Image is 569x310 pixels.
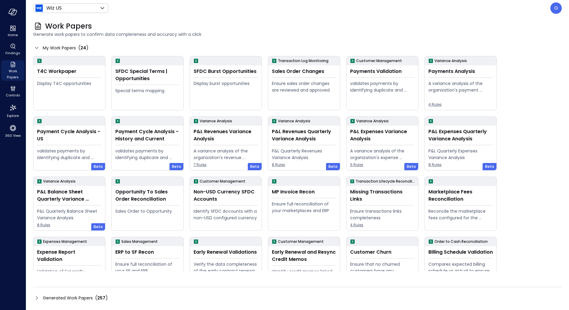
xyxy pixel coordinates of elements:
[172,164,181,170] span: Beta
[46,5,62,12] p: Wiz US
[194,188,258,203] div: Non-USD Currency SFDC Accounts
[37,80,101,87] div: Display T4C opportunities
[272,188,336,196] div: MP Invoice Recon
[45,21,92,31] span: Work Papers
[272,128,336,142] div: P&L Revenues Quarterly Variance Analysis
[200,178,245,184] p: Customer Management
[37,148,101,161] div: validates payments by identifying duplicate and erroneous entries.
[7,113,19,119] span: Explore
[428,128,493,142] div: P&L Expenses Quarterly Variance Analysis
[5,50,20,56] span: Findings
[194,68,258,75] div: SFDC Burst Opportunities
[37,68,101,75] div: T4C Workpaper
[1,60,24,81] div: Work Papers
[428,162,493,168] span: 8 Rules
[115,148,180,161] div: validates payments by identifying duplicate and erroneous entries.
[428,80,493,93] div: A variance analysis of the organization's payment transactions
[36,5,43,12] img: Icon
[554,5,558,12] p: G
[356,178,416,184] p: Transaction Lifecycle Reconciliation
[1,84,24,99] div: Controls
[1,42,24,57] div: Findings
[37,208,101,221] div: P&L Quarterly Balance Sheet Variance Analysis
[356,58,402,64] p: Customer Management
[485,164,494,170] span: Beta
[350,68,415,75] div: Payments Validation
[356,118,389,124] p: Variance Analysis
[272,249,336,263] div: Early Renewal and Resync Credit Memos
[121,239,158,245] p: Sales Management
[350,128,415,142] div: P&L Expenses Variance Analysis
[97,295,105,301] span: 257
[278,58,328,64] p: Transaction Log Monitoring
[350,249,415,256] div: Customer Churn
[78,44,89,52] div: ( )
[43,45,76,51] span: My Work Papers
[428,249,493,256] div: Billing Schedule Validation
[272,201,336,214] div: Ensure full reconciliation of your marketplaces and ERP
[80,45,86,51] span: 24
[428,68,493,75] div: Payments Analysis
[434,239,488,245] p: Order to Cash Reconciliation
[8,32,18,38] span: Home
[250,164,259,170] span: Beta
[428,261,493,274] div: Compares expected billing schedule vs actual to ensure timely and compliant invoicing
[194,208,258,221] div: Identify SFDC Accounts with a non-USD configured currency
[4,68,22,80] span: Work Papers
[115,208,180,214] div: Sales Order to Opportunity
[428,102,493,108] span: 4 Rules
[428,188,493,203] div: Marketplace Fees Reconciliation
[43,178,76,184] p: Variance Analysis
[94,224,103,230] span: Beta
[37,268,101,281] div: Validation of Expensify Expense Report Based on policy
[194,148,258,161] div: A variance analysis of the organization's revenue accounts
[278,118,310,124] p: Variance Analysis
[272,80,336,93] div: Ensure sales order changes are reviewed and approved
[194,261,258,274] div: Verify the data completeness of the early contract renewal process
[115,261,180,274] div: Ensure full reconciliation of your SF and ERP
[94,164,103,170] span: Beta
[350,261,415,274] div: Ensure that no churned customers have any remaining open invoices
[350,80,415,93] div: validates payments by identifying duplicate and erroneous entries.
[278,239,324,245] p: Customer Management
[428,208,493,221] div: Reconcile the marketplace fees configured for the Opportunity to the actual fees being paid
[115,68,180,82] div: SFDC Special Terms | Opportunities
[43,295,93,301] span: Generated Work Papers
[194,128,258,142] div: P&L Revenues Variance Analysis
[43,239,87,245] p: Expenses Management
[1,102,24,119] div: Explore
[95,294,108,302] div: ( )
[272,148,336,161] div: P&L Quarterly Revenues Variance Analysis
[37,249,101,263] div: Expense Report Validation
[550,2,562,14] div: Guy
[115,249,180,256] div: ERP to SF Recon
[6,92,20,98] span: Controls
[115,128,180,142] div: Payment Cycle Analysis - History and Current
[194,162,258,168] span: 7 Rules
[350,162,415,168] span: 6 Rules
[37,128,101,142] div: Payment Cycle Analysis - US
[5,133,21,139] span: 360 View
[115,87,180,94] div: Special terms mapping
[434,58,467,64] p: Variance Analysis
[272,162,336,168] span: 8 Rules
[350,148,415,161] div: A variance analysis of the organization's expense accounts
[428,148,493,161] div: P&L Quarterly Expenses Variance Analysis
[115,188,180,203] div: Opportunity To Sales Order Reconciliation
[37,188,101,203] div: P&L Balance Sheet Quarterly Variance Analysis
[33,31,562,38] span: Generate work papers to confirm data completeness and accuracy with a click
[194,249,258,256] div: Early Renewal Validations
[272,68,336,75] div: Sales Order Changes
[1,123,24,139] div: 360 View
[37,222,101,228] span: 8 Rules
[350,208,415,221] div: Ensure transactions links completeness
[350,222,415,228] span: 4 Rules
[272,268,336,281] div: Identify credit memos linked to resyncs and early renewals
[350,188,415,203] div: Missing Transactions Links
[328,164,337,170] span: Beta
[194,80,258,87] div: Display burst opportunities
[407,164,416,170] span: Beta
[1,24,24,39] div: Home
[200,118,232,124] p: Variance Analysis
